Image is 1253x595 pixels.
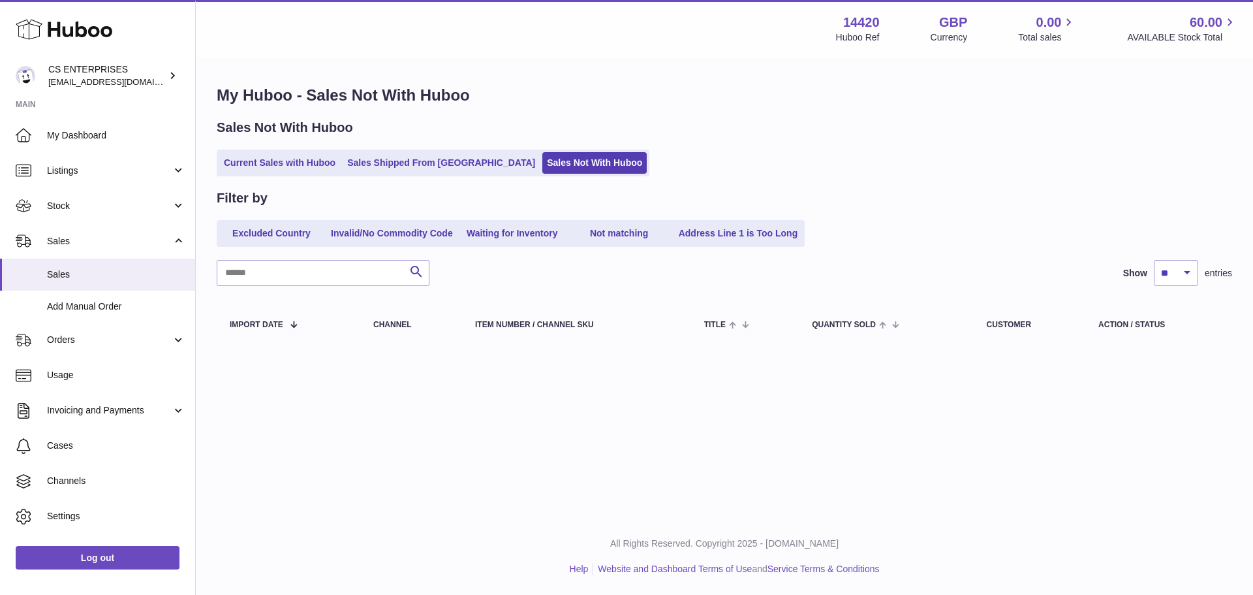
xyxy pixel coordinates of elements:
div: Currency [931,31,968,44]
span: Stock [47,200,172,212]
a: Log out [16,546,179,570]
span: Settings [47,510,185,523]
span: Total sales [1018,31,1076,44]
a: Excluded Country [219,223,324,244]
a: Sales Shipped From [GEOGRAPHIC_DATA] [343,152,540,174]
span: Orders [47,334,172,346]
span: 60.00 [1190,14,1222,31]
a: Service Terms & Conditions [767,564,880,574]
span: Cases [47,440,185,452]
a: Invalid/No Commodity Code [326,223,457,244]
span: AVAILABLE Stock Total [1127,31,1237,44]
span: Channels [47,475,185,487]
p: All Rights Reserved. Copyright 2025 - [DOMAIN_NAME] [206,538,1243,550]
div: Item Number / Channel SKU [475,321,678,329]
a: Website and Dashboard Terms of Use [598,564,752,574]
a: Waiting for Inventory [460,223,565,244]
a: Address Line 1 is Too Long [674,223,803,244]
h1: My Huboo - Sales Not With Huboo [217,85,1232,106]
div: CS ENTERPRISES [48,63,166,88]
h2: Filter by [217,189,268,207]
span: Sales [47,235,172,248]
span: 0.00 [1036,14,1062,31]
span: My Dashboard [47,129,185,142]
span: [EMAIL_ADDRESS][DOMAIN_NAME] [48,76,192,87]
a: 60.00 AVAILABLE Stock Total [1127,14,1237,44]
div: Channel [373,321,449,329]
span: Import date [230,321,283,329]
img: internalAdmin-14420@internal.huboo.com [16,66,35,86]
label: Show [1123,267,1147,280]
a: Not matching [567,223,672,244]
div: Action / Status [1098,321,1219,329]
span: Listings [47,165,172,177]
a: 0.00 Total sales [1018,14,1076,44]
div: Customer [987,321,1072,329]
span: Add Manual Order [47,300,185,313]
a: Current Sales with Huboo [219,152,340,174]
a: Help [570,564,589,574]
span: Title [704,321,726,329]
h2: Sales Not With Huboo [217,119,353,137]
span: Invoicing and Payments [47,404,172,417]
strong: GBP [939,14,967,31]
li: and [593,563,879,575]
span: entries [1205,267,1232,280]
div: Huboo Ref [836,31,880,44]
a: Sales Not With Huboo [542,152,647,174]
span: Sales [47,268,185,281]
span: Quantity Sold [812,321,876,329]
strong: 14420 [843,14,880,31]
span: Usage [47,369,185,381]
